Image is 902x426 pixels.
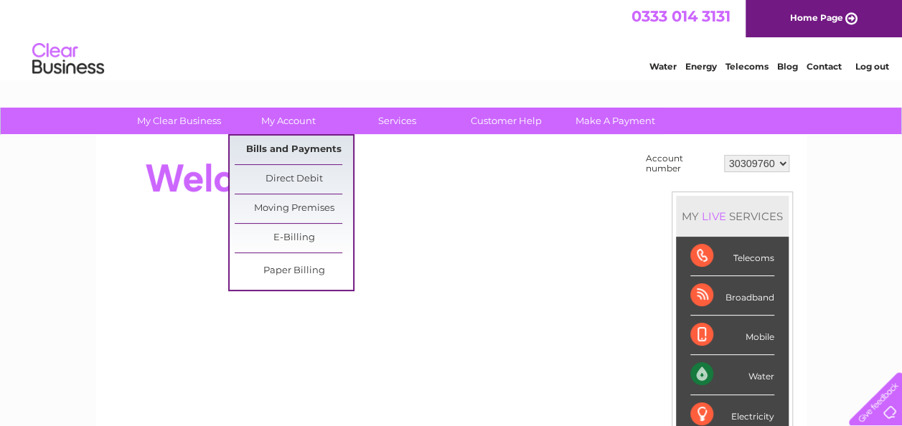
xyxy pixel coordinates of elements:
td: Account number [642,150,720,177]
div: MY SERVICES [676,196,789,237]
a: Customer Help [447,108,565,134]
a: Paper Billing [235,257,353,285]
a: Direct Debit [235,165,353,194]
img: logo.png [32,37,105,81]
div: Clear Business is a trading name of Verastar Limited (registered in [GEOGRAPHIC_DATA] No. 3667643... [113,8,791,70]
a: Water [649,61,677,72]
a: E-Billing [235,224,353,252]
div: Mobile [690,316,774,355]
a: My Account [229,108,347,134]
div: LIVE [699,209,729,223]
a: My Clear Business [120,108,238,134]
a: Telecoms [725,61,769,72]
a: 0333 014 3131 [631,7,730,25]
div: Telecoms [690,237,774,276]
a: Services [338,108,456,134]
a: Blog [777,61,798,72]
a: Contact [807,61,842,72]
a: Make A Payment [556,108,675,134]
div: Water [690,355,774,394]
a: Bills and Payments [235,136,353,164]
a: Energy [685,61,717,72]
a: Log out [855,61,888,72]
div: Broadband [690,276,774,316]
a: Moving Premises [235,194,353,223]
